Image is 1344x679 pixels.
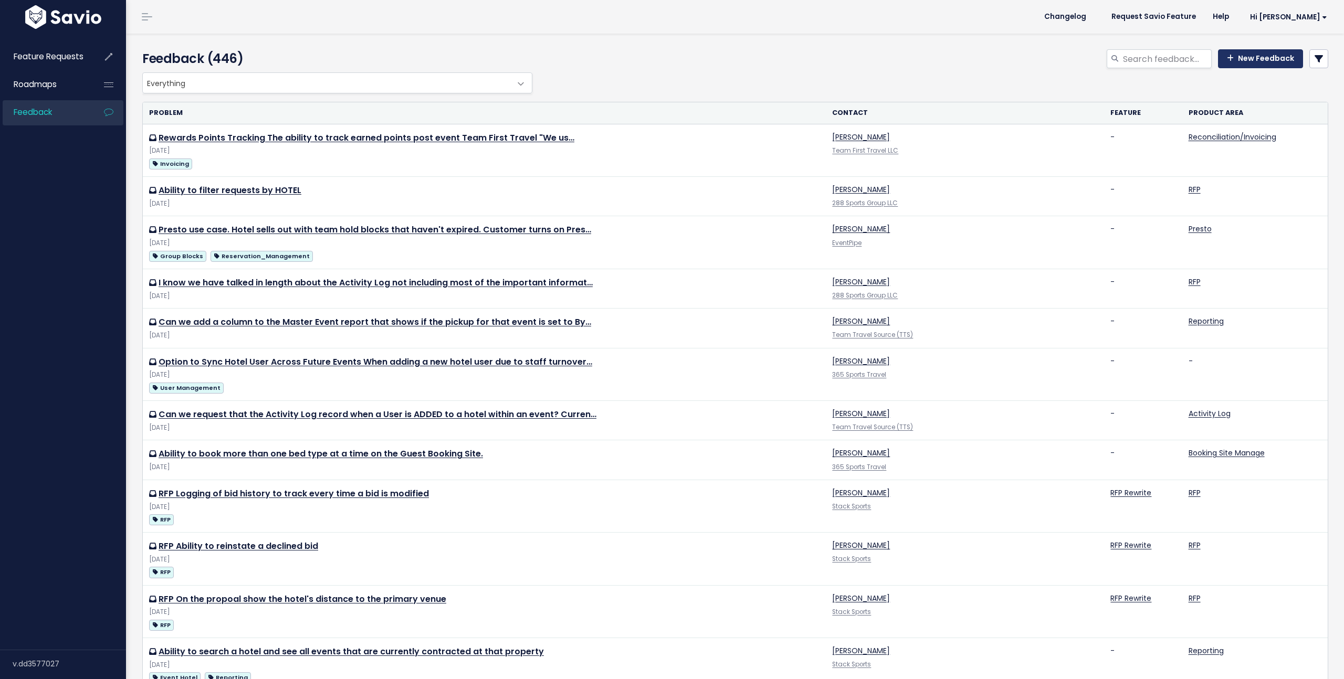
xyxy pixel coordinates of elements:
a: RFP [149,618,174,631]
span: RFP [149,620,174,631]
a: Request Savio Feature [1103,9,1204,25]
span: RFP [149,514,174,525]
a: [PERSON_NAME] [832,316,890,326]
img: logo-white.9d6f32f41409.svg [23,5,104,29]
span: Feature Requests [14,51,83,62]
a: User Management [149,381,224,394]
a: Activity Log [1189,408,1231,419]
td: - [1104,269,1182,308]
a: Team First Travel LLC [832,146,898,155]
a: 288 Sports Group LLC [832,199,898,207]
a: [PERSON_NAME] [832,645,890,656]
span: Hi [PERSON_NAME] [1250,13,1327,21]
a: 365 Sports Travel [832,370,886,379]
a: RFP [1189,277,1201,287]
a: EventPipe [832,239,862,247]
span: Roadmaps [14,79,57,90]
a: Booking Site Manage [1189,448,1265,458]
span: Changelog [1044,13,1086,20]
a: Can we add a column to the Master Event report that shows if the pickup for that event is set to By… [159,316,591,328]
div: [DATE] [149,462,820,473]
a: Invoicing [149,157,192,170]
a: RFP Ability to reinstate a declined bid [159,540,318,552]
td: - [1104,400,1182,440]
a: Reporting [1189,645,1224,656]
a: 365 Sports Travel [832,463,886,471]
a: Reporting [1189,316,1224,326]
a: Help [1204,9,1237,25]
th: Contact [826,102,1104,124]
div: v.dd3577027 [13,650,126,677]
a: [PERSON_NAME] [832,184,890,195]
a: Hi [PERSON_NAME] [1237,9,1336,25]
a: Stack Sports [832,660,871,669]
div: [DATE] [149,660,820,671]
div: [DATE] [149,422,820,433]
a: [PERSON_NAME] [832,356,890,366]
div: [DATE] [149,330,820,341]
div: [DATE] [149,369,820,380]
a: Stack Sports [832,555,871,563]
div: [DATE] [149,145,820,156]
a: Roadmaps [3,72,87,97]
a: [PERSON_NAME] [832,540,890,550]
th: Product Area [1182,102,1328,124]
a: [PERSON_NAME] [832,277,890,287]
a: Group Blocks [149,249,206,262]
div: [DATE] [149,238,820,249]
a: Ability to search a hotel and see all events that are currently contracted at that property [159,645,544,657]
a: Can we request that the Activity Log record when a User is ADDED to a hotel within an event? Curren… [159,408,596,420]
td: - [1104,124,1182,176]
a: Feature Requests [3,45,87,69]
span: Reservation_Management [211,251,313,262]
a: New Feedback [1218,49,1303,68]
a: RFP On the propoal show the hotel's distance to the primary venue [159,593,446,605]
a: RFP Rewrite [1110,540,1151,550]
a: RFP [149,513,174,526]
a: [PERSON_NAME] [832,224,890,234]
a: Feedback [3,100,87,124]
a: RFP [1189,540,1201,550]
a: [PERSON_NAME] [832,448,890,458]
a: Stack Sports [832,502,871,511]
a: [PERSON_NAME] [832,487,890,498]
a: RFP [149,565,174,578]
a: [PERSON_NAME] [832,593,890,603]
a: RFP [1189,184,1201,195]
a: RFP [1189,487,1201,498]
th: Problem [143,102,826,124]
a: RFP Logging of bid history to track every time a bid is modified [159,487,429,500]
span: Group Blocks [149,251,206,262]
div: [DATE] [149,607,820,618]
a: Reservation_Management [211,249,313,262]
span: Invoicing [149,158,192,169]
a: Presto [1189,224,1212,234]
span: Everything [142,72,532,93]
a: Team Travel Source (TTS) [832,331,913,339]
span: Feedback [14,107,52,118]
h4: Feedback (446) [142,49,527,68]
span: User Management [149,383,224,394]
td: - [1104,309,1182,348]
a: Rewards Points Tracking The ability to track earned points post event Team First Travel "We us… [159,132,574,144]
a: Stack Sports [832,608,871,616]
a: Reconciliation/Invoicing [1189,132,1276,142]
a: RFP Rewrite [1110,593,1151,603]
a: Ability to book more than one bed type at a time on the Guest Booking Site. [159,448,483,460]
a: Team Travel Source (TTS) [832,423,913,431]
a: 288 Sports Group LLC [832,291,898,300]
td: - [1104,177,1182,216]
td: - [1104,440,1182,480]
a: RFP [1189,593,1201,603]
td: - [1104,216,1182,269]
a: Option to Sync Hotel User Across Future Events When adding a new hotel user due to staff turnover… [159,356,592,368]
input: Search feedback... [1122,49,1212,68]
div: [DATE] [149,291,820,302]
span: RFP [149,567,174,578]
td: - [1182,348,1328,400]
div: [DATE] [149,198,820,209]
td: - [1104,348,1182,400]
span: Everything [143,73,511,93]
th: Feature [1104,102,1182,124]
a: Ability to filter requests by HOTEL [159,184,301,196]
